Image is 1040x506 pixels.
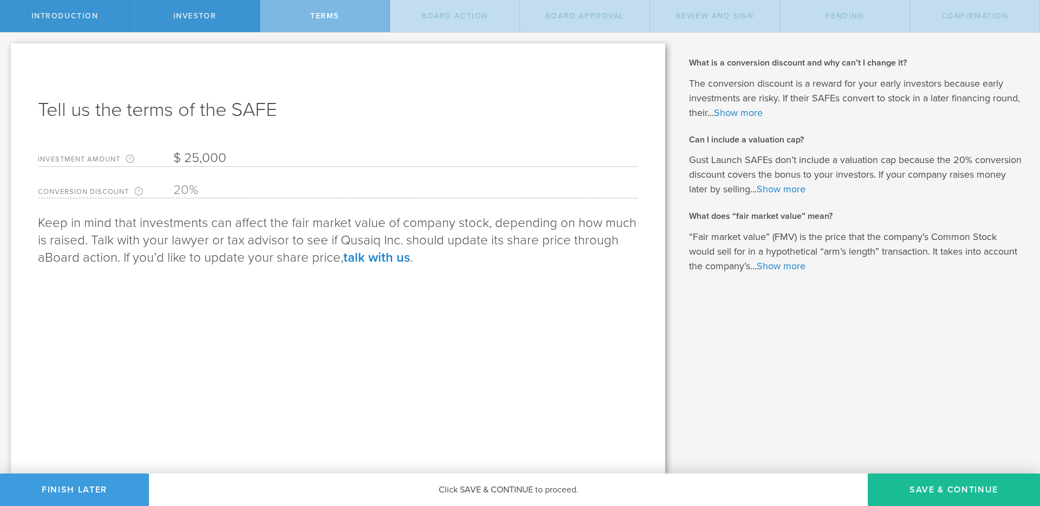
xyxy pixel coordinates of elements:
span: Board action [45,250,118,265]
iframe: Chat Widget [986,421,1040,473]
p: Keep in mind that investments can affect the fair market value of company stock, depending on how... [38,215,638,267]
span: terms [310,11,339,21]
span: Pending [825,11,864,21]
h2: What is a conversion discount and why can’t I change it? [689,57,1024,69]
span: Introduction [31,11,99,21]
a: Show more [757,183,805,195]
a: talk with us [343,250,410,265]
a: Show more [714,107,763,119]
span: Confirmation [941,11,1009,21]
button: Save & Continue [868,473,1040,506]
h1: Tell us the terms of the SAFE [38,97,638,123]
p: Gust Launch SAFEs don’t include a valuation cap because the 20% conversion discount covers the bo... [689,153,1024,197]
p: “Fair market value” (FMV) is the price that the company’s Common Stock would sell for in a hypoth... [689,230,1024,274]
p: The conversion discount is a reward for your early investors because early investments are risky.... [689,76,1024,120]
label: Investment Amount [38,154,173,166]
span: Board Approval [545,11,624,21]
h2: Can I include a valuation cap? [689,134,1024,146]
span: Review and Sign [676,11,754,21]
span: Investor [173,11,217,21]
span: Board Action [421,11,488,21]
label: Conversion Discount [38,187,173,198]
a: Show more [757,260,805,272]
div: Click SAVE & CONTINUE to proceed. [149,473,868,506]
h2: What does “fair market value” mean? [689,210,1024,222]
